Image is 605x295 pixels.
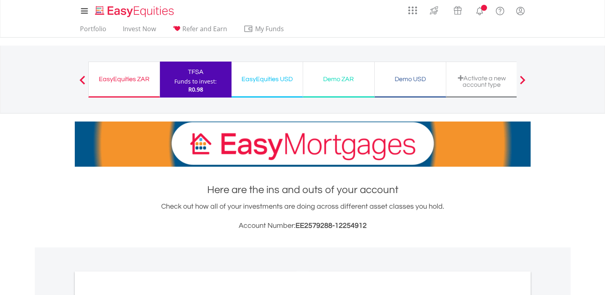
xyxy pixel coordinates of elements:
[75,122,531,167] img: EasyMortage Promotion Banner
[75,201,531,231] div: Check out how all of your investments are doing across different asset classes you hold.
[174,78,217,86] div: Funds to invest:
[379,74,441,85] div: Demo USD
[451,75,513,88] div: Activate a new account type
[188,86,203,93] span: R0.98
[308,74,369,85] div: Demo ZAR
[427,4,441,17] img: thrive-v2.svg
[169,25,230,37] a: Refer and Earn
[77,25,110,37] a: Portfolio
[120,25,159,37] a: Invest Now
[451,4,464,17] img: vouchers-v2.svg
[408,6,417,15] img: grid-menu-icon.svg
[75,220,531,231] h3: Account Number:
[165,66,227,78] div: TFSA
[94,5,177,18] img: EasyEquities_Logo.png
[182,24,227,33] span: Refer and Earn
[296,222,367,229] span: EE2579288-12254912
[75,183,531,197] h1: Here are the ins and outs of your account
[236,74,298,85] div: EasyEquities USD
[94,74,155,85] div: EasyEquities ZAR
[490,2,510,18] a: FAQ's and Support
[92,2,177,18] a: Home page
[244,24,296,34] span: My Funds
[469,2,490,18] a: Notifications
[510,2,531,20] a: My Profile
[403,2,422,15] a: AppsGrid
[446,2,469,17] a: Vouchers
